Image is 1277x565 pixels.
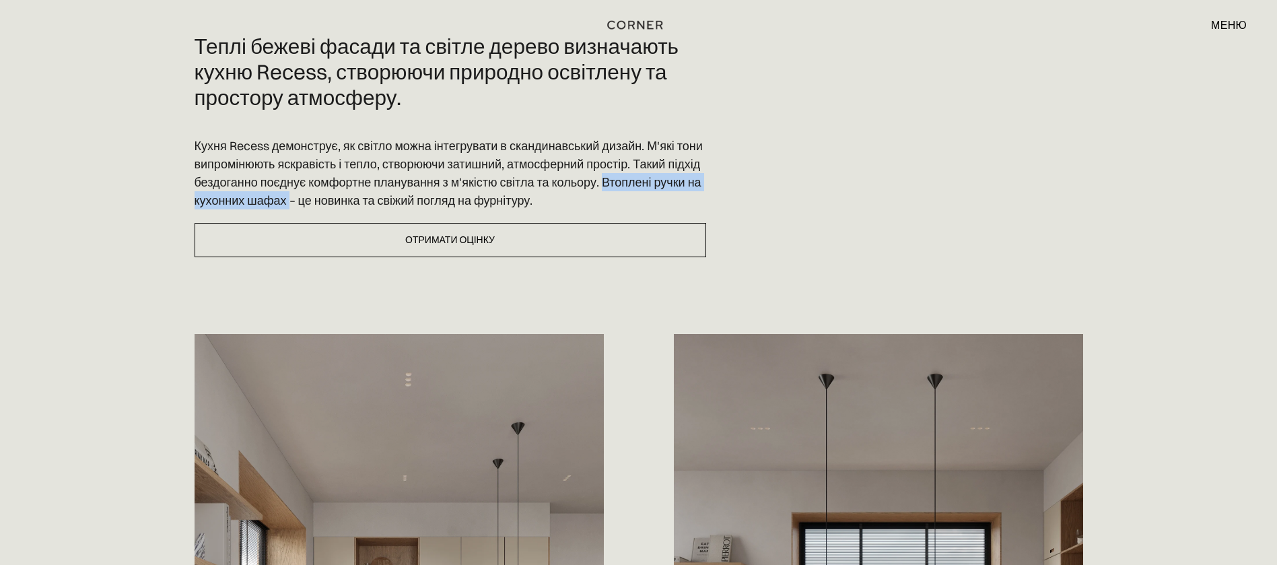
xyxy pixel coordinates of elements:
div: меню [1198,13,1247,36]
a: Отримати оцінку [195,223,706,257]
font: Отримати оцінку [405,234,495,246]
font: меню [1211,18,1247,32]
a: дім [596,16,681,34]
font: Кухня Recess демонструє, як світло можна інтегрувати в скандинавський дизайн. М'які тони випромін... [195,138,703,208]
font: Теплі бежеві фасади та світле дерево визначають кухню Recess, створюючи природно освітлену та про... [195,33,679,110]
